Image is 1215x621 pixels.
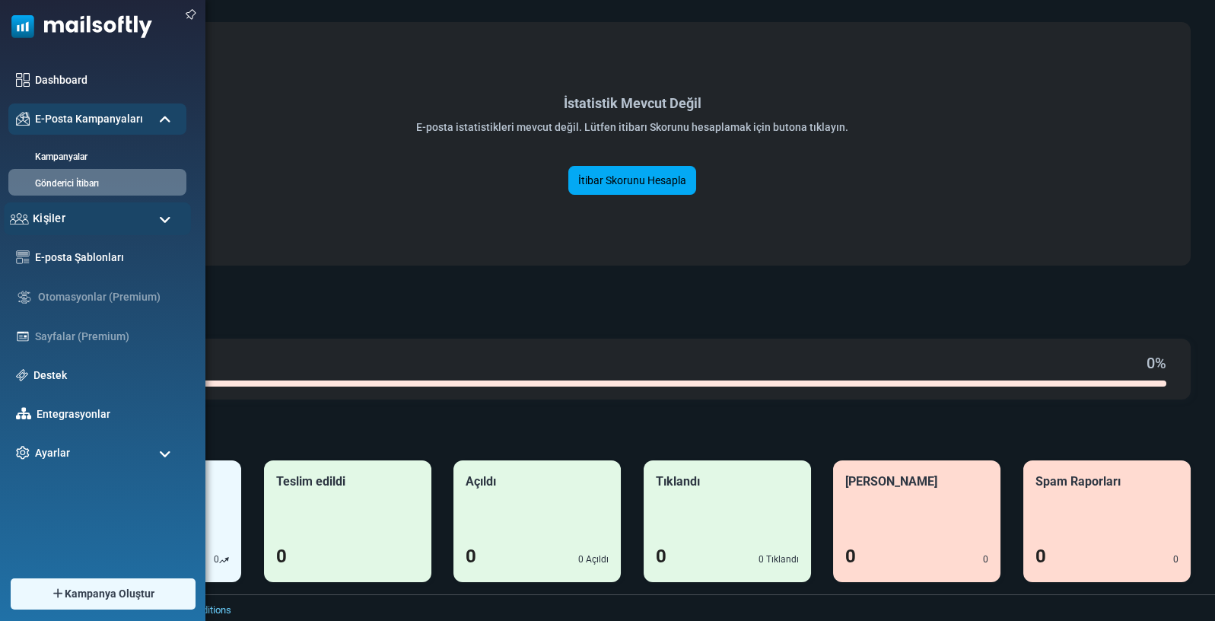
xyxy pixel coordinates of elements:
[16,112,30,126] img: campaigns-icon.png
[656,474,700,489] span: Tıklandı
[10,213,29,225] img: contacts-icon.svg
[276,543,287,570] span: 0
[37,406,179,422] a: Entegrasyonlar
[564,93,701,113] p: İstatistik Mevcut Değil
[1035,474,1121,489] span: Spam Raporları
[1173,554,1178,565] span: 0
[276,474,345,489] span: Teslim edildi
[16,369,28,381] img: support-icon.svg
[416,119,848,135] p: E-posta istatistikleri mevcut değil. Lütfen itibarı Skorunu hesaplamak için butona tıklayın.
[466,543,476,570] span: 0
[16,250,30,264] img: email-templates-icon.svg
[845,474,937,489] span: [PERSON_NAME]
[983,554,988,565] span: 0
[16,288,33,306] img: workflow.svg
[35,111,143,127] span: E-Posta Kampanyaları
[35,72,179,88] a: Dashboard
[33,368,179,384] a: Destek
[759,554,799,565] span: 0 Tıklandı
[214,553,229,566] span: 0
[578,553,609,566] span: 0 Açıldı
[8,177,183,190] a: Gönderici İtibarı
[35,250,179,266] a: E-posta Şablonları
[16,330,30,343] img: landing_pages.svg
[65,586,154,602] span: Kampanya Oluştur
[16,73,30,87] img: dashboard-icon.svg
[845,543,856,570] span: 0
[33,210,65,227] span: Kişiler
[1147,352,1166,374] span: %
[1147,354,1155,372] span: 0
[35,445,70,461] span: Ayarlar
[568,166,696,195] a: İtibar Skorunu Hesapla
[8,150,183,164] a: Kampanyalar
[466,474,496,489] span: Açıldı
[656,543,666,570] span: 0
[16,446,30,460] img: settings-icon.svg
[1035,543,1046,570] span: 0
